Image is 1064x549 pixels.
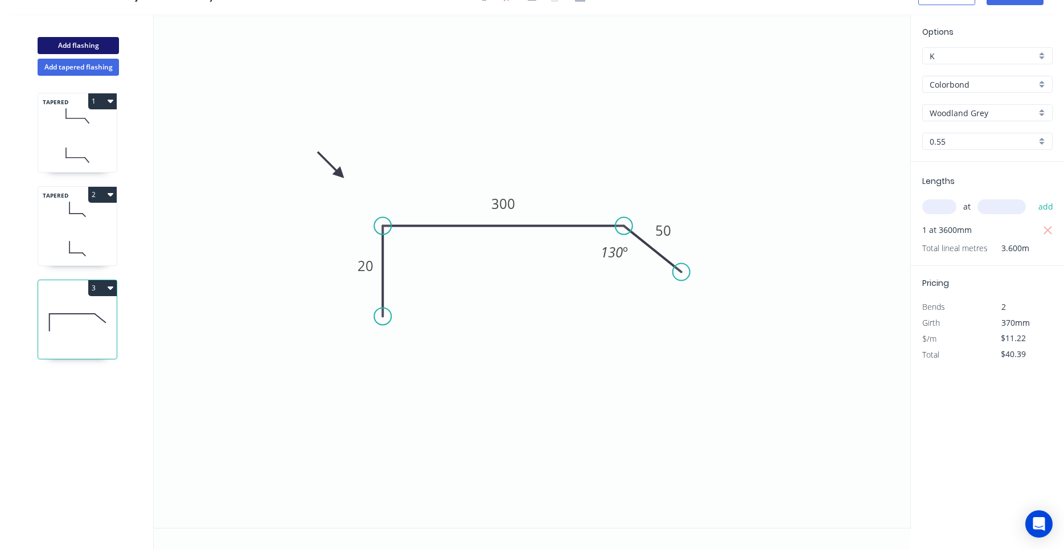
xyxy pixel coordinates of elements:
[922,240,988,256] span: Total lineal metres
[38,59,119,76] button: Add tapered flashing
[922,175,955,187] span: Lengths
[930,50,1036,62] input: Price level
[358,256,373,275] tspan: 20
[922,301,945,312] span: Bends
[930,79,1036,91] input: Material
[491,194,515,213] tspan: 300
[963,199,971,215] span: at
[930,107,1036,119] input: Colour
[930,136,1036,148] input: Thickness
[1001,317,1030,328] span: 370mm
[623,243,628,261] tspan: º
[1001,301,1006,312] span: 2
[922,317,940,328] span: Girth
[922,277,949,289] span: Pricing
[601,243,623,261] tspan: 130
[1033,197,1059,216] button: add
[922,333,936,344] span: $/m
[88,280,117,296] button: 3
[88,93,117,109] button: 1
[922,26,954,38] span: Options
[922,222,972,238] span: 1 at 3600mm
[922,349,939,360] span: Total
[154,14,910,528] svg: 0
[38,37,119,54] button: Add flashing
[655,221,671,240] tspan: 50
[988,240,1029,256] span: 3.600m
[88,187,117,203] button: 2
[1025,510,1053,538] div: Open Intercom Messenger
